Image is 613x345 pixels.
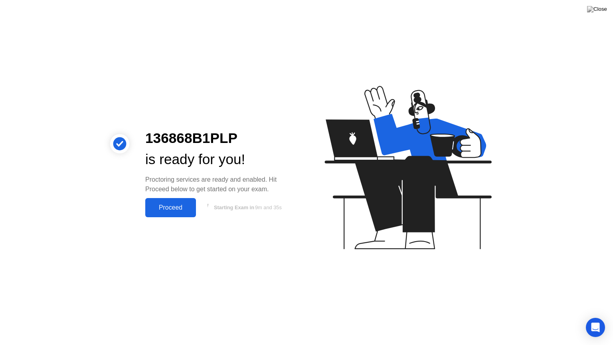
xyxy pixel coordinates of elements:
[145,198,196,217] button: Proceed
[255,204,282,210] span: 9m and 35s
[586,318,605,337] div: Open Intercom Messenger
[145,149,294,170] div: is ready for you!
[200,200,294,215] button: Starting Exam in9m and 35s
[148,204,194,211] div: Proceed
[145,175,294,194] div: Proctoring services are ready and enabled. Hit Proceed below to get started on your exam.
[145,128,294,149] div: 136868B1PLP
[587,6,607,12] img: Close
